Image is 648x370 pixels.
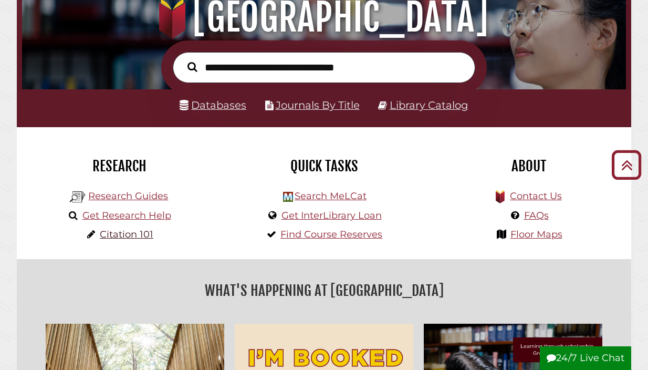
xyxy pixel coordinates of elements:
img: Hekman Library Logo [70,189,86,205]
a: Get InterLibrary Loan [281,210,382,221]
button: Search [182,59,202,74]
h2: About [434,157,623,175]
h2: Quick Tasks [229,157,419,175]
a: Contact Us [510,190,562,202]
img: Hekman Library Logo [283,192,293,202]
a: Research Guides [88,190,168,202]
a: Floor Maps [510,229,562,240]
a: Databases [180,99,246,111]
a: FAQs [524,210,549,221]
i: Search [187,62,197,73]
h2: Research [25,157,214,175]
a: Find Course Reserves [280,229,382,240]
a: Citation 101 [100,229,153,240]
a: Search MeLCat [295,190,367,202]
a: Journals By Title [276,99,360,111]
a: Library Catalog [390,99,468,111]
h2: What's Happening at [GEOGRAPHIC_DATA] [25,279,623,303]
a: Back to Top [608,156,645,173]
a: Get Research Help [82,210,171,221]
